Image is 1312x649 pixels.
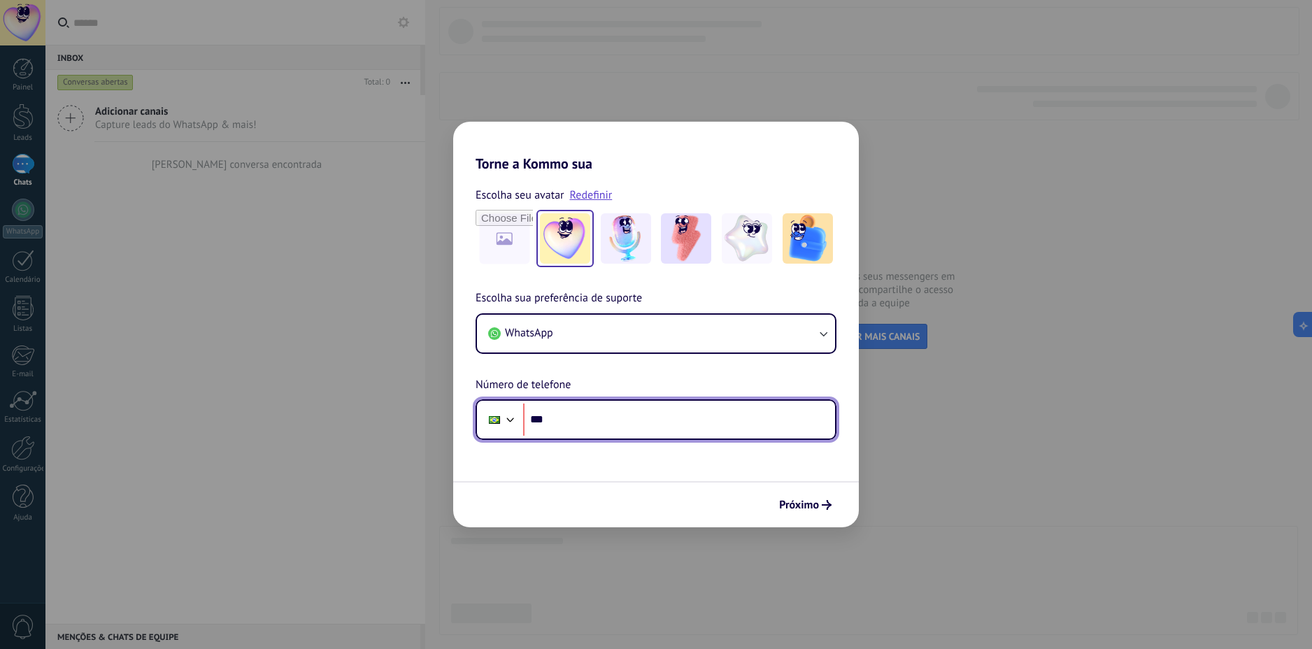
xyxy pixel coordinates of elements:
img: -4.jpeg [722,213,772,264]
div: Brazil: + 55 [481,405,508,434]
span: Escolha seu avatar [476,186,564,204]
span: Escolha sua preferência de suporte [476,290,642,308]
img: -2.jpeg [601,213,651,264]
span: WhatsApp [505,326,553,340]
img: -5.jpeg [783,213,833,264]
img: -1.jpeg [540,213,590,264]
span: Número de telefone [476,376,571,394]
button: WhatsApp [477,315,835,352]
h2: Torne a Kommo sua [453,122,859,172]
img: -3.jpeg [661,213,711,264]
span: Próximo [779,500,819,510]
button: Próximo [773,493,838,517]
a: Redefinir [570,188,613,202]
